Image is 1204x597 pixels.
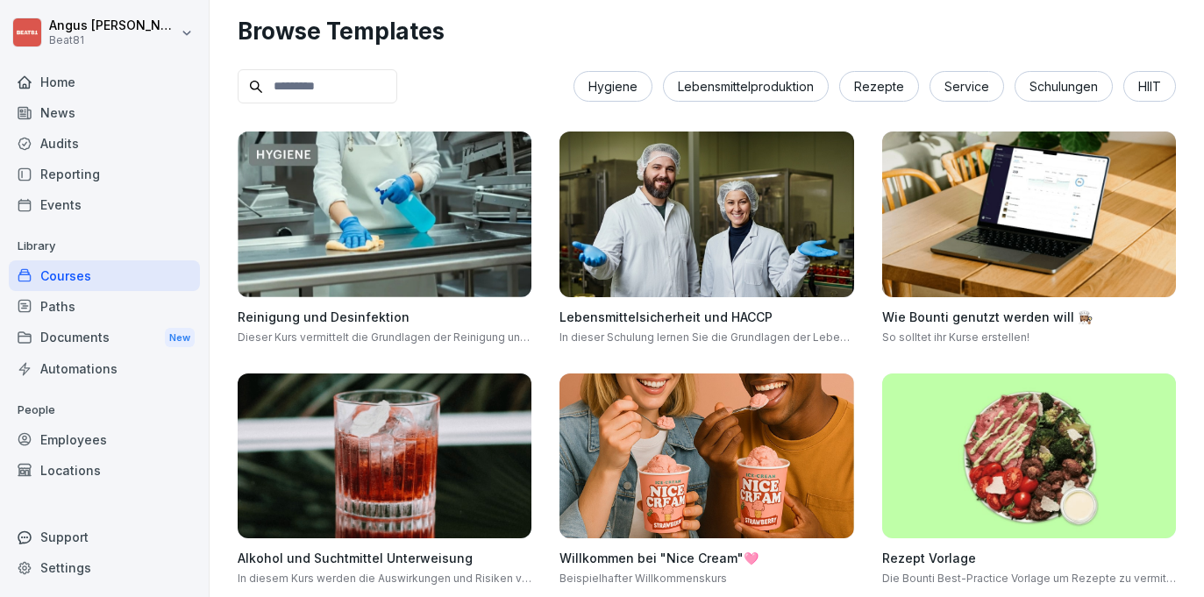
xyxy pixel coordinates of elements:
div: Support [9,522,200,552]
h4: Rezept Vorlage [882,549,1176,567]
a: Events [9,189,200,220]
a: Automations [9,353,200,384]
div: Schulungen [1015,71,1113,102]
h1: Browse Templates [238,14,1176,48]
div: Lebensmittelproduktion [663,71,829,102]
p: In diesem Kurs werden die Auswirkungen und Risiken von Alkohol, Rauchen, Medikamenten und Drogen ... [238,571,531,586]
p: People [9,396,200,424]
img: fznu17m1ob8tvsr7inydjegy.png [559,373,853,539]
a: News [9,97,200,128]
h4: Alkohol und Suchtmittel Unterweisung [238,549,531,567]
p: Angus [PERSON_NAME] [49,18,177,33]
img: np8timnq3qj8z7jdjwtlli73.png [559,131,853,297]
img: bqcw87wt3eaim098drrkbvff.png [882,131,1176,297]
p: Library [9,232,200,260]
img: r9f294wq4cndzvq6mzt1bbrd.png [238,373,531,539]
a: Audits [9,128,200,159]
a: Settings [9,552,200,583]
div: Service [930,71,1004,102]
p: So solltet ihr Kurse erstellen! [882,330,1176,345]
a: Paths [9,291,200,322]
a: DocumentsNew [9,322,200,354]
div: Rezepte [839,71,919,102]
a: Employees [9,424,200,455]
p: In dieser Schulung lernen Sie die Grundlagen der Lebensmittelsicherheit und des HACCP-Systems ken... [559,330,853,345]
p: Dieser Kurs vermittelt die Grundlagen der Reinigung und Desinfektion in der Lebensmittelproduktion. [238,330,531,345]
h4: Reinigung und Desinfektion [238,308,531,326]
a: Reporting [9,159,200,189]
img: b3scv1ka9fo4r8z7pnfn70nb.png [882,373,1176,539]
p: Beat81 [49,34,177,46]
div: New [165,328,195,348]
a: Home [9,67,200,97]
div: Documents [9,322,200,354]
img: hqs2rtymb8uaablm631q6ifx.png [238,131,531,297]
h4: Wie Bounti genutzt werden will 👩🏽‍🍳 [882,308,1176,326]
div: Hygiene [574,71,652,102]
a: Locations [9,455,200,486]
h4: Lebensmittelsicherheit und HACCP [559,308,853,326]
p: Beispielhafter Willkommenskurs [559,571,853,586]
h4: Willkommen bei "Nice Cream"🩷 [559,549,853,567]
div: HIIT [1123,71,1176,102]
p: Die Bounti Best-Practice Vorlage um Rezepte zu vermitteln. Anschaulich, einfach und spielerisch. 🥗 [882,571,1176,586]
a: Courses [9,260,200,291]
